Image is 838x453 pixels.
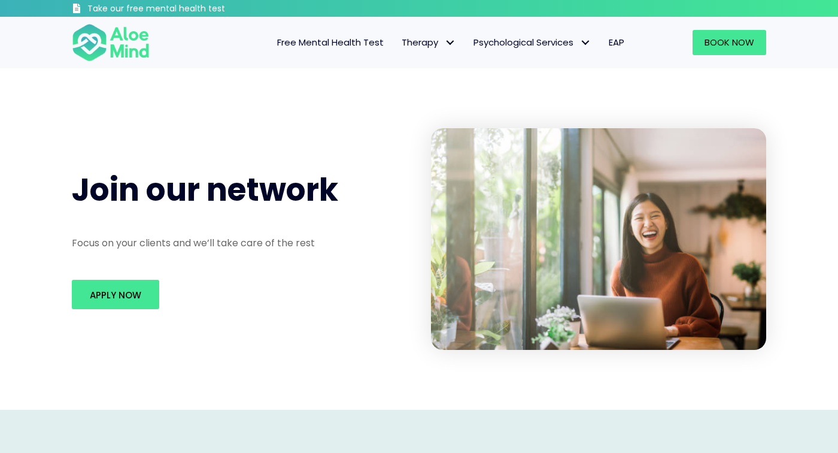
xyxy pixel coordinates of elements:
span: Join our network [72,168,338,212]
span: EAP [609,36,624,49]
a: TherapyTherapy: submenu [393,30,464,55]
nav: Menu [165,30,633,55]
img: Aloe mind Logo [72,23,150,62]
a: Free Mental Health Test [268,30,393,55]
img: Happy young asian girl working at a coffee shop with a laptop [431,128,766,350]
a: Psychological ServicesPsychological Services: submenu [464,30,600,55]
a: Apply Now [72,280,159,309]
span: Therapy: submenu [441,34,459,52]
h3: Take our free mental health test [87,3,289,15]
a: EAP [600,30,633,55]
a: Book Now [693,30,766,55]
span: Apply Now [90,289,141,301]
span: Therapy [402,36,456,49]
p: Focus on your clients and we’ll take care of the rest [72,236,407,250]
a: Take our free mental health test [72,3,289,17]
span: Book Now [705,36,754,49]
span: Psychological Services: submenu [576,34,594,52]
span: Free Mental Health Test [277,36,384,49]
span: Psychological Services [473,36,591,49]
